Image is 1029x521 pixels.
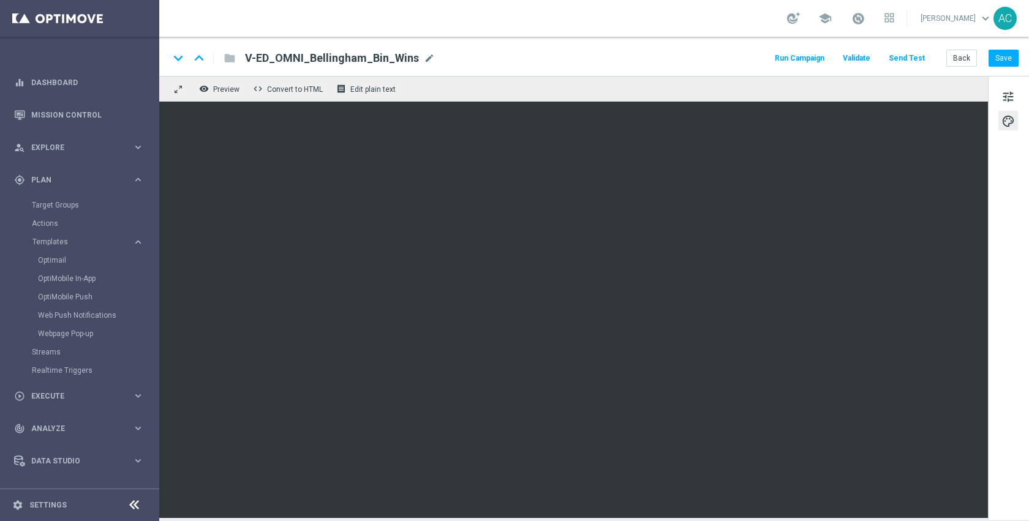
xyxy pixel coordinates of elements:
button: palette [998,111,1018,130]
div: Mission Control [14,99,144,131]
div: Templates [32,233,158,343]
div: Realtime Triggers [32,361,158,380]
button: Save [989,50,1019,67]
div: Target Groups [32,196,158,214]
span: Execute [31,392,132,400]
button: Templates keyboard_arrow_right [32,237,145,247]
span: Preview [213,85,239,94]
button: code Convert to HTML [250,81,328,97]
div: Dashboard [14,66,144,99]
i: keyboard_arrow_down [169,49,187,67]
a: Settings [29,501,67,509]
span: Explore [31,144,132,151]
span: code [253,84,263,94]
button: Send Test [887,50,927,67]
button: track_changes Analyze keyboard_arrow_right [13,424,145,433]
button: Validate [841,50,872,67]
span: school [818,12,832,25]
span: keyboard_arrow_down [979,12,992,25]
i: settings [12,500,23,511]
span: Analyze [31,425,132,432]
div: Explore [14,142,132,153]
i: keyboard_arrow_right [132,141,144,153]
div: Web Push Notifications [38,306,158,324]
a: Dashboard [31,66,144,99]
div: Execute [14,391,132,402]
a: Realtime Triggers [32,365,127,375]
button: tune [998,86,1018,106]
div: Webpage Pop-up [38,324,158,343]
i: remove_red_eye [199,84,209,94]
span: V-ED_OMNI_Bellingham_Bin_Wins [245,51,419,66]
i: keyboard_arrow_right [132,455,144,467]
i: equalizer [14,77,25,88]
button: play_circle_outline Execute keyboard_arrow_right [13,391,145,401]
button: receipt Edit plain text [333,81,401,97]
i: receipt [336,84,346,94]
i: keyboard_arrow_right [132,236,144,248]
i: lightbulb [14,488,25,499]
button: Data Studio keyboard_arrow_right [13,456,145,466]
i: gps_fixed [14,174,25,186]
span: palette [1001,113,1015,129]
a: [PERSON_NAME]keyboard_arrow_down [919,9,993,28]
a: OptiMobile Push [38,292,127,302]
a: Optimail [38,255,127,265]
i: keyboard_arrow_right [132,390,144,402]
span: Data Studio [31,457,132,465]
div: Optimail [38,251,158,269]
button: person_search Explore keyboard_arrow_right [13,143,145,152]
span: Convert to HTML [267,85,323,94]
div: Actions [32,214,158,233]
button: Mission Control [13,110,145,120]
i: track_changes [14,423,25,434]
button: Back [946,50,977,67]
a: Webpage Pop-up [38,329,127,339]
a: Mission Control [31,99,144,131]
button: gps_fixed Plan keyboard_arrow_right [13,175,145,185]
div: Data Studio [14,455,132,467]
div: Streams [32,343,158,361]
a: OptiMobile In-App [38,274,127,283]
div: Templates [32,238,132,246]
button: equalizer Dashboard [13,78,145,88]
div: OptiMobile Push [38,288,158,306]
span: tune [1001,89,1015,105]
span: Plan [31,176,132,184]
div: OptiMobile In-App [38,269,158,288]
i: keyboard_arrow_up [190,49,208,67]
a: Web Push Notifications [38,310,127,320]
i: person_search [14,142,25,153]
span: mode_edit [424,53,435,64]
i: keyboard_arrow_right [132,422,144,434]
div: Analyze [14,423,132,434]
a: Optibot [31,477,128,509]
div: Optibot [14,477,144,509]
a: Target Groups [32,200,127,210]
button: Run Campaign [773,50,826,67]
div: AC [993,7,1017,30]
span: Validate [843,54,870,62]
a: Streams [32,347,127,357]
a: Actions [32,219,127,228]
i: play_circle_outline [14,391,25,402]
div: Plan [14,174,132,186]
button: remove_red_eye Preview [196,81,245,97]
i: keyboard_arrow_right [132,174,144,186]
span: Templates [32,238,120,246]
span: Edit plain text [350,85,396,94]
